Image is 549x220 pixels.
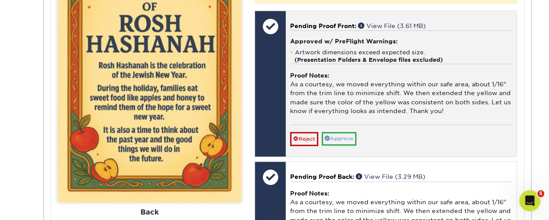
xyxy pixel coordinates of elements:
a: View File (3.61 MB) [358,22,426,29]
span: Pending Proof Front: [290,22,356,29]
span: 5 [537,190,544,197]
div: As a courtesy, we moved everything within our safe area, about 1/16" from the trim line to minimi... [290,64,512,124]
a: Reject [290,132,318,146]
h4: Approved w/ PreFlight Warnings: [290,38,512,45]
strong: Proof Notes: [290,190,329,197]
iframe: Intercom live chat [519,190,540,211]
strong: (Presentation Folders & Envelope files excluded) [294,57,443,63]
a: Approve [322,132,356,145]
li: Artwork dimensions exceed expected size. [290,49,512,64]
strong: Proof Notes: [290,72,329,79]
span: Pending Proof Back: [290,173,354,180]
a: View File (3.29 MB) [356,173,425,180]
